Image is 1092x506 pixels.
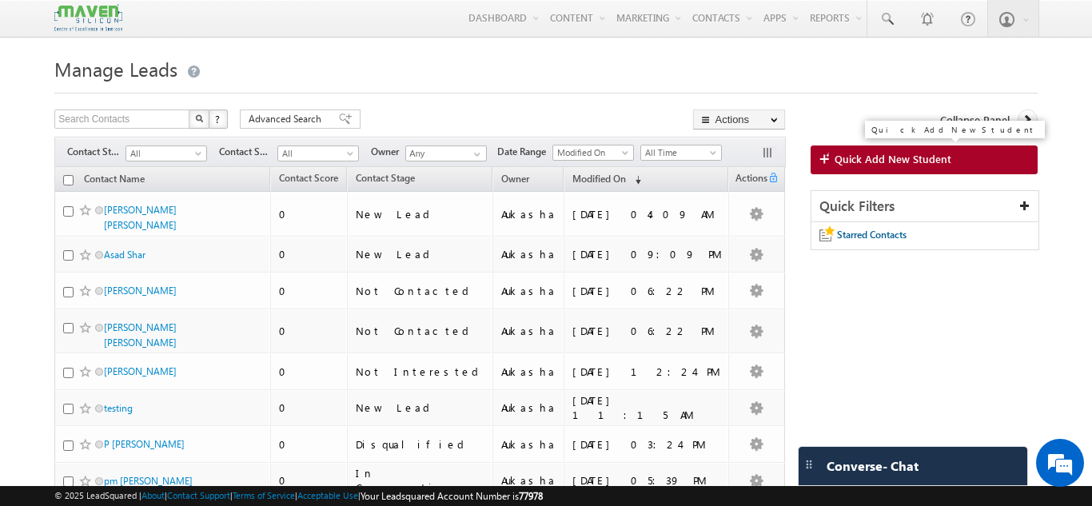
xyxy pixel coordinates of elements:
[564,169,649,190] a: Modified On (sorted descending)
[871,126,1038,133] div: Quick Add New Student
[552,145,634,161] a: Modified On
[640,145,722,161] a: All Time
[572,247,722,261] div: [DATE] 09:09 PM
[233,490,295,500] a: Terms of Service
[693,110,785,129] button: Actions
[835,152,951,166] span: Quick Add New Student
[126,145,207,161] a: All
[811,191,1038,222] div: Quick Filters
[572,437,722,452] div: [DATE] 03:24 PM
[279,172,338,184] span: Contact Score
[356,247,485,261] div: New Lead
[54,488,543,504] span: © 2025 LeadSquared | | | | |
[501,247,556,261] div: Aukasha
[279,437,340,452] div: 0
[501,473,556,488] div: Aukasha
[76,170,153,191] a: Contact Name
[104,438,185,450] a: P [PERSON_NAME]
[572,365,722,379] div: [DATE] 12:24 PM
[811,145,1038,174] a: Quick Add New Student
[54,4,122,32] img: Custom Logo
[501,207,556,221] div: Aukasha
[348,169,423,190] a: Contact Stage
[356,172,415,184] span: Contact Stage
[572,173,626,185] span: Modified On
[628,173,641,186] span: (sorted descending)
[356,207,485,221] div: New Lead
[497,145,552,159] span: Date Range
[501,400,556,415] div: Aukasha
[67,145,126,159] span: Contact Stage
[215,112,222,126] span: ?
[405,145,487,161] input: Type to Search
[519,490,543,502] span: 77978
[63,175,74,185] input: Check all records
[104,204,177,231] a: [PERSON_NAME] [PERSON_NAME]
[54,56,177,82] span: Manage Leads
[271,169,346,190] a: Contact Score
[141,490,165,500] a: About
[278,146,354,161] span: All
[279,400,340,415] div: 0
[501,437,556,452] div: Aukasha
[371,145,405,159] span: Owner
[219,145,277,159] span: Contact Source
[249,112,326,126] span: Advanced Search
[279,284,340,298] div: 0
[572,324,722,338] div: [DATE] 06:22 PM
[209,110,228,129] button: ?
[279,473,340,488] div: 0
[279,365,340,379] div: 0
[297,490,358,500] a: Acceptable Use
[279,324,340,338] div: 0
[940,113,1010,127] span: Collapse Panel
[361,490,543,502] span: Your Leadsquared Account Number is
[279,247,340,261] div: 0
[356,284,485,298] div: Not Contacted
[501,173,529,185] span: Owner
[827,459,919,473] span: Converse - Chat
[837,229,907,241] span: Starred Contacts
[195,114,203,122] img: Search
[167,490,230,500] a: Contact Support
[104,402,133,414] a: testing
[104,285,177,297] a: [PERSON_NAME]
[104,475,193,487] a: pm [PERSON_NAME]
[356,466,485,495] div: In Conversation
[572,207,722,221] div: [DATE] 04:09 AM
[553,145,629,160] span: Modified On
[126,146,202,161] span: All
[465,146,485,162] a: Show All Items
[279,207,340,221] div: 0
[356,437,485,452] div: Disqualified
[277,145,359,161] a: All
[641,145,717,160] span: All Time
[572,393,722,422] div: [DATE] 11:15 AM
[572,473,722,488] div: [DATE] 05:39 PM
[356,365,485,379] div: Not Interested
[729,169,767,190] span: Actions
[501,284,556,298] div: Aukasha
[501,365,556,379] div: Aukasha
[572,284,722,298] div: [DATE] 06:22 PM
[501,324,556,338] div: Aukasha
[356,400,485,415] div: New Lead
[104,249,145,261] a: Asad Shar
[104,321,177,349] a: [PERSON_NAME] [PERSON_NAME]
[104,365,177,377] a: [PERSON_NAME]
[803,458,815,471] img: carter-drag
[356,324,485,338] div: Not Contacted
